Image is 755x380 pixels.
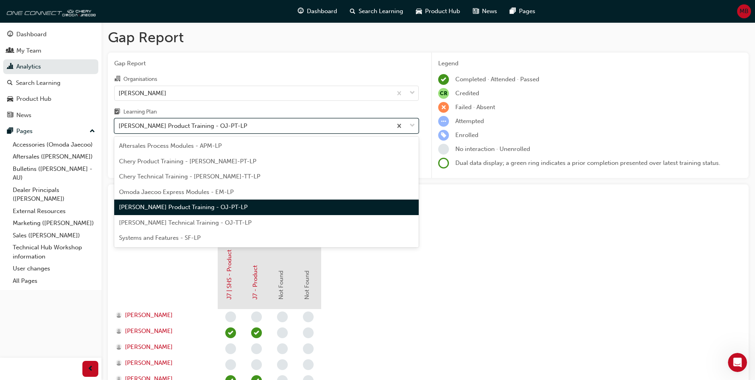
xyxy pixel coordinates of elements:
div: Learning Plan [123,108,157,116]
div: Product Hub [16,94,51,104]
span: learningRecordVerb_NONE-icon [277,343,288,354]
span: guage-icon [7,31,13,38]
img: oneconnect [4,3,96,19]
span: learningRecordVerb_NONE-icon [251,343,262,354]
span: [PERSON_NAME] [125,327,173,336]
span: [PERSON_NAME] [125,311,173,320]
a: Product Hub [3,92,98,106]
div: Legend [438,59,742,68]
a: pages-iconPages [503,3,542,20]
a: news-iconNews [466,3,503,20]
span: Gap Report [114,59,419,68]
a: News [3,108,98,123]
span: learningRecordVerb_NONE-icon [277,327,288,338]
a: All Pages [10,275,98,287]
span: Product Hub [425,7,460,16]
span: learningRecordVerb_NONE-icon [225,359,236,370]
span: [PERSON_NAME] [125,343,173,352]
div: [PERSON_NAME] [119,88,166,98]
span: learningRecordVerb_NONE-icon [303,327,314,338]
span: Search Learning [359,7,403,16]
a: Accessories (Omoda Jaecoo) [10,139,98,151]
span: guage-icon [298,6,304,16]
div: News [16,111,31,120]
span: learningRecordVerb_NONE-icon [225,343,236,354]
span: learningRecordVerb_COMPLETE-icon [438,74,449,85]
span: down-icon [410,121,415,131]
span: [PERSON_NAME] Product Training - OJ-PT-LP [119,204,248,211]
span: learningRecordVerb_PASS-icon [225,327,236,338]
a: Dealer Principals ([PERSON_NAME]) [10,184,98,205]
span: learningRecordVerb_PASS-icon [251,327,262,338]
a: [PERSON_NAME] [116,327,210,336]
a: [PERSON_NAME] [116,311,210,320]
span: Enrolled [455,131,478,139]
div: Organisations [123,75,157,83]
span: Completed · Attended · Passed [455,76,539,83]
button: Messages [80,249,159,280]
span: Attempted [455,118,484,125]
span: Failed · Absent [455,104,495,111]
a: Sales ([PERSON_NAME]) [10,229,98,242]
span: News [482,7,497,16]
a: Dashboard [3,27,98,42]
span: Systems and Features - SF-LP [119,234,201,241]
span: learningRecordVerb_NONE-icon [438,144,449,155]
span: Not Found [277,270,285,300]
span: organisation-icon [114,76,120,83]
a: External Resources [10,205,98,217]
span: Aftersales Process Modules - APM-LP [119,142,222,149]
span: learningRecordVerb_ENROLL-icon [438,130,449,141]
a: [PERSON_NAME] [116,358,210,368]
button: Pages [3,124,98,139]
a: Aftersales ([PERSON_NAME]) [10,151,98,163]
div: [PERSON_NAME] Product Training - OJ-PT-LP [119,121,247,131]
a: car-iconProduct Hub [410,3,466,20]
a: J7 | SHS - Product [226,250,233,300]
span: Not Found [303,270,310,300]
div: Close [137,13,151,27]
iframe: Intercom live chat [728,353,747,372]
span: learningRecordVerb_NONE-icon [303,359,314,370]
a: Search Learning [3,76,98,90]
p: How can we help? [16,84,143,97]
a: J7 - Product [252,265,259,300]
span: Pages [519,7,535,16]
div: Search Learning [16,78,60,88]
span: prev-icon [88,364,94,374]
span: learningRecordVerb_NONE-icon [277,311,288,322]
span: learningRecordVerb_NONE-icon [251,359,262,370]
span: news-icon [7,112,13,119]
p: Hi [PERSON_NAME] 👋 [16,57,143,84]
a: User changes [10,262,98,275]
div: Pages [16,127,33,136]
span: car-icon [416,6,422,16]
span: Chery Technical Training - [PERSON_NAME]-TT-LP [119,173,260,180]
span: search-icon [350,6,355,16]
span: learningRecordVerb_NONE-icon [225,311,236,322]
a: search-iconSearch Learning [343,3,410,20]
span: learningRecordVerb_FAIL-icon [438,102,449,113]
a: Bulletins ([PERSON_NAME] - AU) [10,163,98,184]
span: Credited [455,90,479,97]
a: [PERSON_NAME] [116,343,210,352]
a: Technical Hub Workshop information [10,241,98,262]
span: Home [31,268,49,274]
h1: Gap Report [108,29,749,46]
span: car-icon [7,96,13,103]
a: Analytics [3,59,98,74]
span: learningplan-icon [114,109,120,116]
a: Marketing ([PERSON_NAME]) [10,217,98,229]
span: Dual data display; a green ring indicates a prior completion presented over latest training status. [455,159,720,166]
span: [PERSON_NAME] Technical Training - OJ-TT-LP [119,219,252,226]
span: down-icon [410,88,415,98]
span: No interaction · Unenrolled [455,145,530,153]
span: pages-icon [510,6,516,16]
button: DashboardMy TeamAnalyticsSearch LearningProduct HubNews [3,25,98,124]
div: Dashboard [16,30,47,39]
span: learningRecordVerb_NONE-icon [251,311,262,322]
span: null-icon [438,88,449,99]
span: learningRecordVerb_ATTEMPT-icon [438,116,449,127]
span: search-icon [7,80,13,87]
